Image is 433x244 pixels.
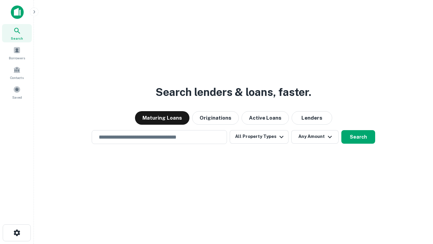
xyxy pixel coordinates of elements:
[291,130,339,144] button: Any Amount
[2,83,32,101] a: Saved
[292,111,332,125] button: Lenders
[192,111,239,125] button: Originations
[341,130,375,144] button: Search
[156,84,311,100] h3: Search lenders & loans, faster.
[135,111,189,125] button: Maturing Loans
[230,130,289,144] button: All Property Types
[2,24,32,42] a: Search
[11,36,23,41] span: Search
[9,55,25,61] span: Borrowers
[12,95,22,100] span: Saved
[10,75,24,80] span: Contacts
[2,63,32,82] a: Contacts
[2,44,32,62] a: Borrowers
[399,168,433,201] iframe: Chat Widget
[242,111,289,125] button: Active Loans
[11,5,24,19] img: capitalize-icon.png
